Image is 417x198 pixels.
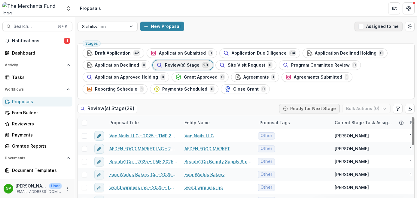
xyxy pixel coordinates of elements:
a: Grantee Reports [2,141,72,151]
span: 1 [410,145,412,152]
span: 1 [410,133,412,139]
span: 0 [220,74,225,80]
span: [PERSON_NAME] [335,133,369,139]
nav: breadcrumb [78,4,103,13]
a: Payments [2,130,72,140]
p: [PERSON_NAME] [16,183,47,189]
span: 0 [142,62,146,68]
span: 34 [289,50,296,56]
span: Program Committee Review [291,63,350,68]
button: More [64,185,71,192]
span: Payments Scheduled [162,87,207,92]
span: Close Grant [233,87,259,92]
p: User [49,183,62,189]
button: Open Activity [2,60,72,70]
div: Proposal Title [106,116,181,129]
a: Beauty2Go - 2025 - TMF 2025 Stabilization Grant Program [109,158,177,165]
button: edit [94,157,104,166]
button: Open entity switcher [64,2,73,14]
button: edit [94,131,104,141]
span: Notifications [12,38,64,43]
div: ⌘ + K [56,23,68,30]
button: Assigned to me [355,22,403,31]
span: [PERSON_NAME] [335,158,369,165]
button: Application Declined Holding0 [303,48,388,58]
span: Application Approved Holding [95,75,158,80]
button: Bulk Actions (0) [342,104,391,113]
span: Draft Application [95,51,131,56]
div: Current Stage Task Assignees [331,119,397,126]
span: Agreements Submitted [294,75,342,80]
span: 1 [64,38,70,44]
span: Application Declined [95,63,139,68]
button: Application Due Diligence34 [219,48,300,58]
button: Agreements Submitted1 [282,72,352,82]
span: 0 [268,62,272,68]
button: edit [94,144,104,154]
span: Workflows [5,87,64,91]
a: Document Templates [2,165,72,175]
button: Agreements1 [231,72,279,82]
div: George Pitsakis [6,187,11,190]
span: 0 [379,50,384,56]
a: Beauty2Go Beauty Supply Store & Delivery [184,158,252,165]
a: Four Worlds Bakery Co - 2025 - TMF 2025 Stabilization Grant Program [109,171,177,178]
p: [EMAIL_ADDRESS][DOMAIN_NAME] [16,189,62,194]
span: Reporting Schedule [95,87,137,92]
a: Tasks [2,72,72,82]
span: Stages [85,41,98,46]
button: Notifications1 [2,36,72,46]
span: 1 [345,74,349,80]
button: Program Committee Review0 [279,60,361,70]
button: Partners [388,2,400,14]
span: Agreements [243,75,269,80]
div: Entity Name [181,116,256,129]
div: Proposals [80,5,101,11]
span: Search... [14,24,54,29]
span: Documents [5,156,64,160]
div: Proposal Tags [256,119,294,126]
button: Ready for Next Stage [279,104,340,113]
span: 0 [160,74,165,80]
a: Four Worlds Bakery [184,171,225,178]
span: 0 [261,86,266,92]
button: Grant Approved0 [172,72,229,82]
button: Open Workflows [2,85,72,94]
div: Current Stage Task Assignees [331,116,406,129]
div: Tasks [12,74,68,80]
a: world wireless inc [184,184,223,190]
img: The Merchants Fund logo [2,2,62,14]
button: Reporting Schedule1 [83,84,148,94]
span: 1 [271,74,275,80]
span: 42 [133,50,140,56]
span: [PERSON_NAME] [335,184,369,190]
button: Open table manager [405,22,415,31]
span: 0 [352,62,357,68]
span: Application Declined Holding [315,51,376,56]
span: 0 [210,86,215,92]
span: [PERSON_NAME] [335,145,369,152]
div: Entity Name [181,119,213,126]
button: edit [94,183,104,192]
button: Application Submitted0 [147,48,217,58]
div: Proposal Title [106,119,142,126]
button: Export table data [405,104,415,113]
a: Van Nails LLC [184,133,214,139]
div: Grantee Reports [12,143,68,149]
button: Review(s) Stage29 [153,60,213,70]
span: 29 [202,62,209,68]
div: Payments [12,132,68,138]
span: 1 [140,86,144,92]
button: Site Visit Request0 [215,60,276,70]
button: Application Declined0 [83,60,150,70]
span: 0 [208,50,213,56]
a: Reviewers [2,119,72,129]
div: Proposal Tags [256,116,331,129]
div: Form Builder [12,109,68,116]
a: AEDEN FOOD MARKET INC - 2025 - TMF 2025 Stabilization Grant Program [109,145,177,152]
button: Open Documents [2,153,72,163]
button: Close Grant0 [221,84,270,94]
